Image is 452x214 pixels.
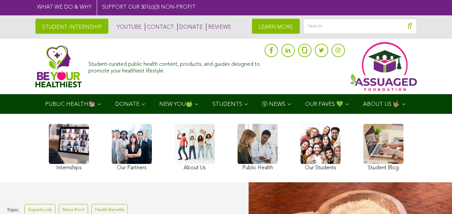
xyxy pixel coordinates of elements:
[159,101,193,107] span: NEW YOU🍏
[419,182,452,214] iframe: Chat Widget
[88,58,261,74] div: Student-curated public health content, products, and guides designed to promote your healthiest l...
[206,23,231,31] a: REVIEWS
[177,23,203,31] a: DONATE
[302,47,307,53] img: glassdoor
[363,101,400,107] span: ABOUT US 🤟🏽
[305,101,343,107] span: OUR FAVES 💚
[262,101,285,107] span: Ⓥ NEWS
[145,23,174,31] a: CONTACT
[115,101,140,107] span: DONATE
[252,19,300,34] a: LEARN MORE
[303,19,417,34] input: Search
[45,101,95,107] span: PUBLIC HEALTH📚
[35,45,82,87] img: Assuaged
[115,23,142,31] a: YOUTUBE
[350,42,417,91] img: Assuaged App
[35,94,417,114] div: Navigation Menu
[212,101,242,107] span: STUDENTS
[35,19,108,34] a: STUDENT INTERNSHIP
